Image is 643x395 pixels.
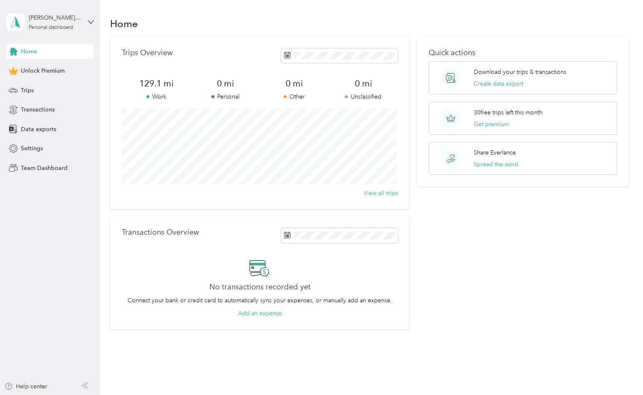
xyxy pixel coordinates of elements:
span: Unlock Premium [21,66,65,75]
p: Trips Overview [122,48,173,57]
div: Personal dashboard [29,25,73,30]
span: 129.1 mi [122,78,191,89]
p: Unclassified [329,92,398,101]
p: Quick actions [429,48,617,57]
button: Spread the word [474,160,518,169]
span: 0 mi [260,78,329,89]
h1: Home [110,19,138,28]
span: Settings [21,144,43,153]
p: Work [122,92,191,101]
span: Transactions [21,105,55,114]
span: Home [21,47,37,56]
p: Download your trips & transactions [474,68,566,76]
iframe: Everlance-gr Chat Button Frame [596,348,643,395]
p: Personal [191,92,260,101]
p: Transactions Overview [122,228,199,237]
button: Add an expense [238,309,282,318]
button: View all trips [364,189,398,197]
button: Help center [5,382,47,391]
p: Connect your bank or credit card to automatically sync your expenses, or manually add an expense. [128,296,392,305]
span: 0 mi [191,78,260,89]
p: Share Everlance [474,148,516,157]
span: 0 mi [329,78,398,89]
button: Get premium [474,120,509,129]
span: Data exports [21,125,56,134]
button: Create data export [474,79,523,88]
span: Trips [21,86,34,95]
h2: No transactions recorded yet [209,283,311,291]
p: 30 free trips left this month [474,108,543,117]
span: Team Dashboard [21,164,68,172]
p: Other [260,92,329,101]
div: [PERSON_NAME][EMAIL_ADDRESS][DOMAIN_NAME] [29,13,81,22]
